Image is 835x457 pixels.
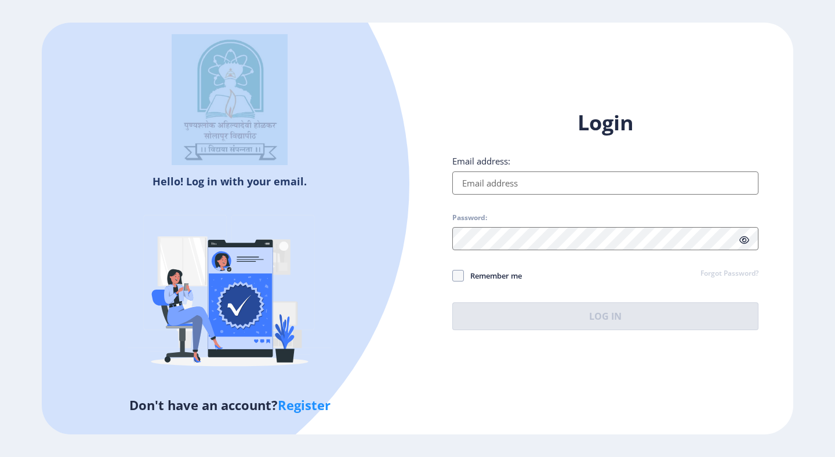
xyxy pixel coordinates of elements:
label: Password: [452,213,487,222]
span: Remember me [464,269,522,283]
input: Email address [452,171,758,195]
label: Email address: [452,155,510,167]
h1: Login [452,109,758,137]
img: sulogo.png [172,34,288,165]
h5: Don't have an account? [50,396,409,414]
img: Verified-rafiki.svg [128,193,331,396]
a: Forgot Password? [700,269,758,279]
a: Register [278,396,331,414]
button: Log In [452,302,758,330]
